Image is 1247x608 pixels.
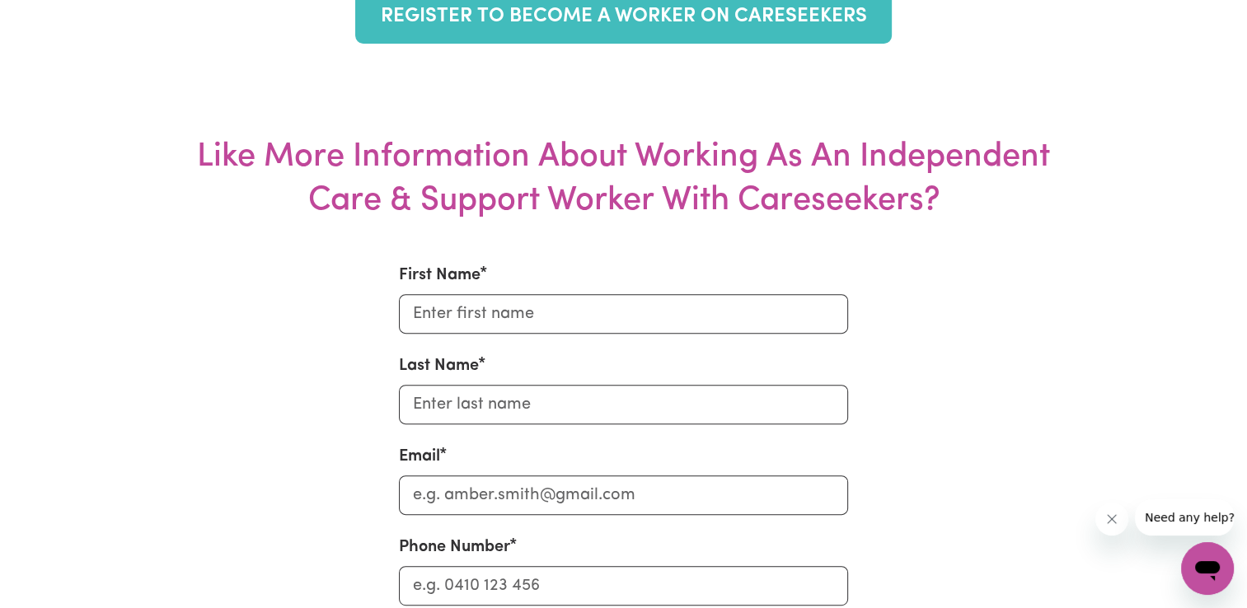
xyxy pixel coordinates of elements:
iframe: Button to launch messaging window [1181,542,1234,595]
input: Enter last name [399,385,848,424]
span: Need any help? [10,12,100,25]
iframe: Close message [1095,503,1128,536]
label: Last Name [399,353,479,378]
input: e.g. amber.smith@gmail.com [399,475,848,515]
label: Email [399,444,440,469]
iframe: Message from company [1135,499,1234,536]
label: Phone Number [399,535,510,559]
label: First Name [399,263,481,288]
h3: Like More Information About Working As An Independent Care & Support Worker With Careseekers? [189,83,1059,223]
input: Enter first name [399,294,848,334]
input: e.g. 0410 123 456 [399,566,848,606]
